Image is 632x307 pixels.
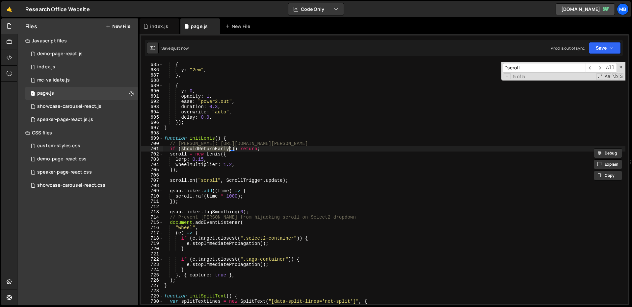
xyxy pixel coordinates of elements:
[37,143,80,149] div: custom-styles.css
[25,23,37,30] h2: Files
[141,109,163,115] div: 694
[141,88,163,94] div: 690
[141,215,163,220] div: 714
[141,162,163,167] div: 704
[141,194,163,199] div: 710
[141,267,163,272] div: 724
[141,209,163,215] div: 713
[141,146,163,152] div: 701
[556,3,615,15] a: [DOMAIN_NAME]
[141,262,163,267] div: 723
[141,99,163,104] div: 692
[1,1,17,17] a: 🤙
[25,47,138,60] div: 10476/47463.js
[37,104,101,109] div: showcase-carousel-react.js
[191,23,208,30] div: page.js
[141,278,163,283] div: 726
[141,152,163,157] div: 702
[595,63,604,73] span: ​
[25,139,138,153] div: 10476/38631.css
[604,73,611,80] span: CaseSensitive Search
[25,87,138,100] div: 10476/23772.js
[37,156,87,162] div: demo-page-react.css
[141,73,163,78] div: 687
[141,241,163,246] div: 719
[225,23,253,30] div: New File
[619,73,623,80] span: Search In Selection
[25,100,138,113] div: 10476/45223.js
[141,204,163,209] div: 712
[594,148,622,158] button: Debug
[25,74,138,87] div: 10476/46986.js
[141,225,163,230] div: 716
[511,74,528,79] span: 5 of 5
[596,73,603,80] span: RegExp Search
[25,166,138,179] div: 10476/47016.css
[141,230,163,236] div: 717
[25,113,138,126] div: 10476/47013.js
[141,199,163,204] div: 711
[141,125,163,130] div: 697
[141,94,163,99] div: 691
[37,77,70,83] div: mc-validate.js
[141,120,163,125] div: 696
[141,167,163,173] div: 705
[141,288,163,294] div: 728
[141,62,163,67] div: 685
[612,73,619,80] span: Whole Word Search
[150,23,168,30] div: index.js
[141,83,163,88] div: 689
[617,3,629,15] a: MB
[589,42,621,54] button: Save
[31,91,35,97] span: 1
[25,5,90,13] div: Research Office Website
[141,294,163,299] div: 729
[141,78,163,83] div: 688
[37,51,83,57] div: demo-page-react.js
[141,173,163,178] div: 706
[161,45,189,51] div: Saved
[37,64,55,70] div: index.js
[37,117,93,123] div: speaker-page-react.js.js
[141,299,163,304] div: 730
[141,188,163,194] div: 709
[37,90,54,96] div: page.js
[141,130,163,136] div: 698
[141,178,163,183] div: 707
[141,236,163,241] div: 718
[25,153,138,166] div: 10476/47462.css
[141,136,163,141] div: 699
[503,63,586,73] input: Search for
[17,34,138,47] div: Javascript files
[141,251,163,257] div: 721
[604,63,617,73] span: Alt-Enter
[141,141,163,146] div: 700
[141,157,163,162] div: 703
[594,159,622,169] button: Explain
[173,45,189,51] div: just now
[594,171,622,180] button: Copy
[141,220,163,225] div: 715
[17,126,138,139] div: CSS files
[37,182,105,188] div: showcase-carousel-react.css
[141,104,163,109] div: 693
[141,283,163,288] div: 727
[141,183,163,188] div: 708
[25,179,138,192] div: 10476/45224.css
[25,60,138,74] div: 10476/23765.js
[141,67,163,73] div: 686
[288,3,344,15] button: Code Only
[586,63,595,73] span: ​
[504,73,511,79] span: Toggle Replace mode
[106,24,130,29] button: New File
[141,246,163,251] div: 720
[141,115,163,120] div: 695
[141,272,163,278] div: 725
[37,169,92,175] div: speaker-page-react.css
[551,45,585,51] div: Prod is out of sync
[141,257,163,262] div: 722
